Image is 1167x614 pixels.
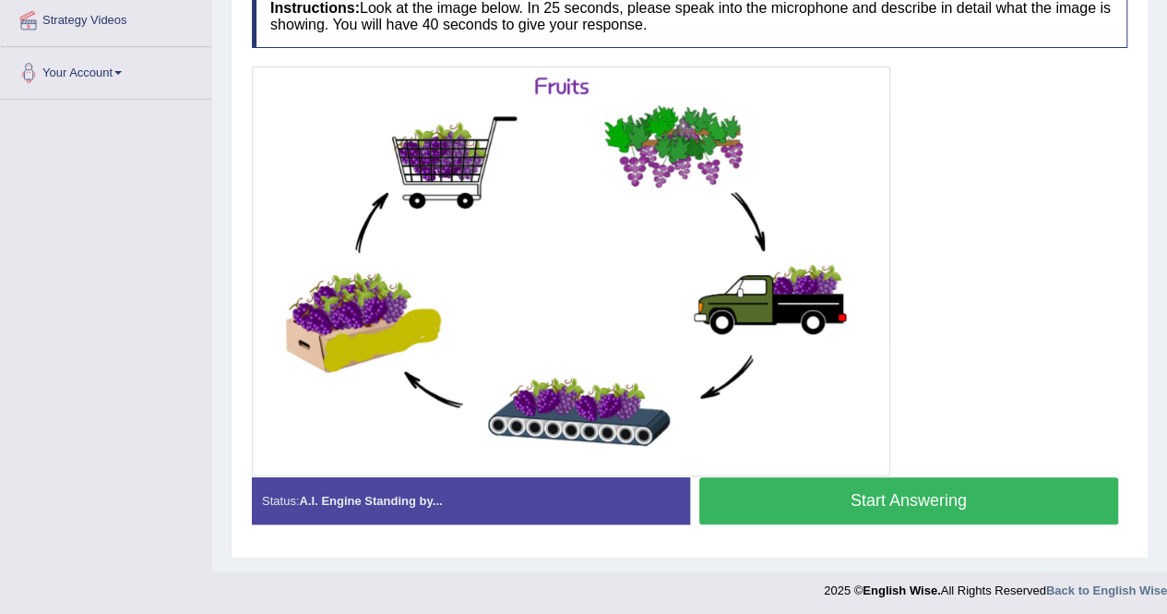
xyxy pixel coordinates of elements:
[863,584,940,597] strong: English Wise.
[699,477,1119,524] button: Start Answering
[1046,584,1167,597] a: Back to English Wise
[1,47,211,93] a: Your Account
[252,477,690,524] div: Status:
[299,494,442,508] strong: A.I. Engine Standing by...
[824,572,1167,599] div: 2025 © All Rights Reserved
